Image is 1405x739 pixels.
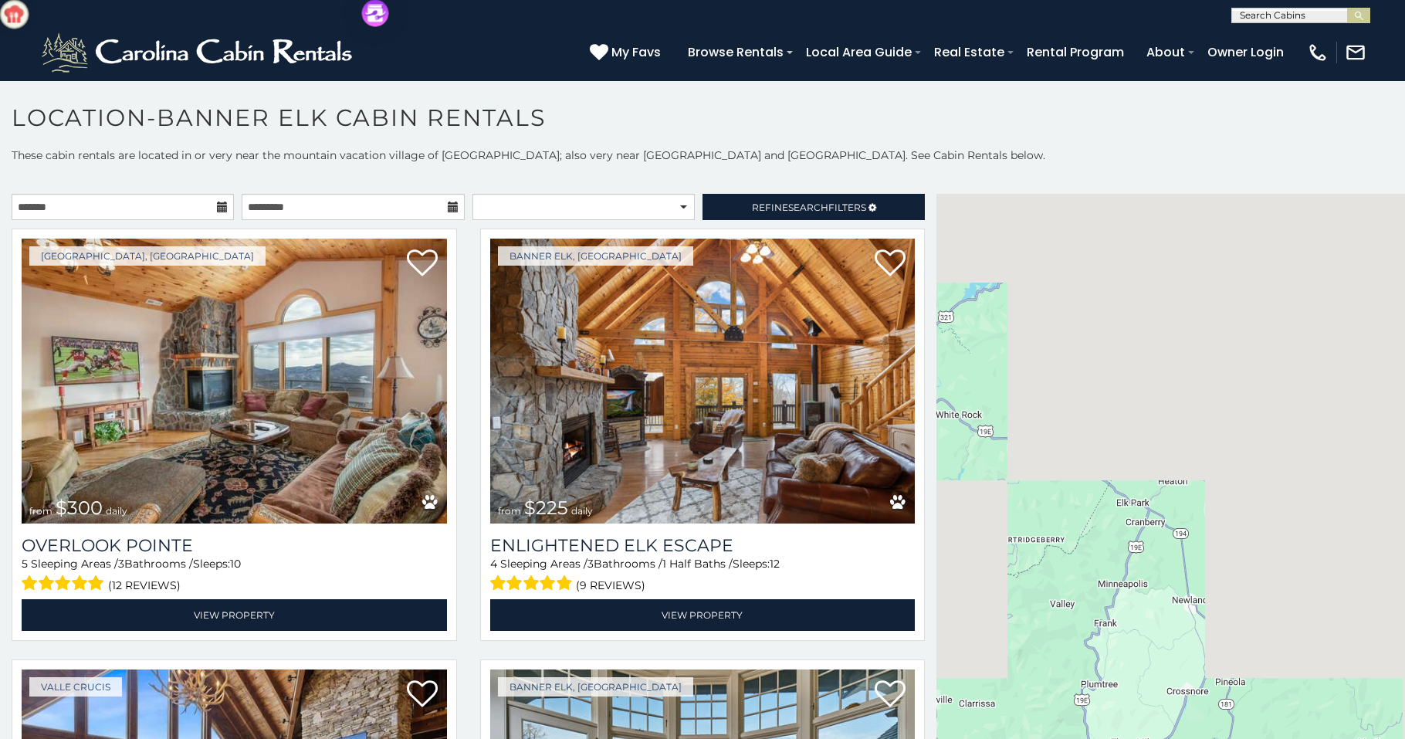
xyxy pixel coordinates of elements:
span: 3 [118,557,124,571]
a: Add to favorites [407,248,438,280]
img: 1714399476_thumbnail.jpeg [490,239,916,524]
span: (12 reviews) [108,575,181,595]
div: Sleeping Areas / Bathrooms / Sleeps: [22,556,447,595]
a: My Favs [590,42,665,63]
a: Rental Program [1019,39,1132,66]
span: 10 [230,557,241,571]
span: from [29,505,52,517]
a: Banner Elk, [GEOGRAPHIC_DATA] [498,246,693,266]
span: (9 reviews) [576,575,645,595]
a: Valle Crucis [29,677,122,697]
a: Real Estate [926,39,1012,66]
span: daily [106,505,127,517]
a: Browse Rentals [680,39,791,66]
a: Local Area Guide [798,39,919,66]
a: [GEOGRAPHIC_DATA], [GEOGRAPHIC_DATA] [29,246,266,266]
a: Enlightened Elk Escape [490,535,916,556]
span: from [498,505,521,517]
div: Sleeping Areas / Bathrooms / Sleeps: [490,556,916,595]
span: My Favs [611,42,661,62]
a: Overlook Pointe [22,535,447,556]
a: View Property [490,599,916,631]
span: $300 [56,497,103,519]
a: Owner Login [1200,39,1292,66]
a: Add to favorites [875,679,906,711]
img: White-1-2.png [39,29,359,76]
a: Add to favorites [875,248,906,280]
a: About [1139,39,1193,66]
span: 12 [770,557,780,571]
span: 4 [490,557,497,571]
span: Refine Filters [752,202,866,213]
a: View Property [22,599,447,631]
img: mail-regular-white.png [1345,42,1366,63]
img: phone-regular-white.png [1307,42,1329,63]
a: Banner Elk, [GEOGRAPHIC_DATA] [498,677,693,697]
span: daily [571,505,593,517]
span: Search [788,202,828,213]
a: from $300 daily [22,239,447,524]
span: 3 [587,557,594,571]
img: 1714395339_thumbnail.jpeg [22,239,447,524]
a: RefineSearchFilters [702,194,925,220]
span: $225 [524,497,568,519]
span: 5 [22,557,28,571]
a: from $225 daily [490,239,916,524]
a: Add to favorites [407,679,438,711]
span: 1 Half Baths / [662,557,733,571]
